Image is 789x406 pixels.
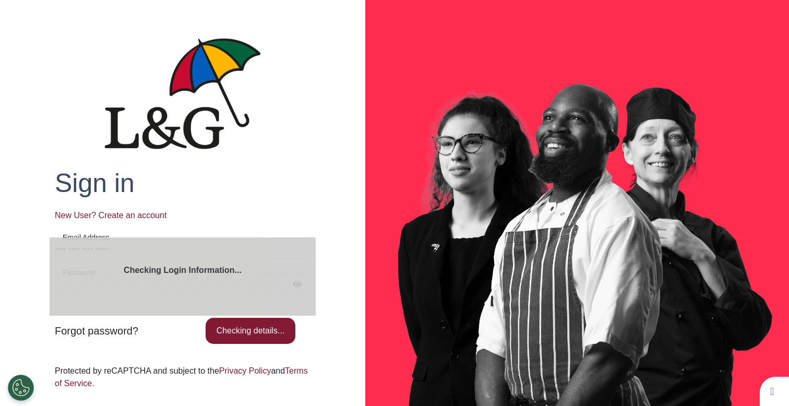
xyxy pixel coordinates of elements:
[60,232,112,243] label: Email Address
[50,264,316,277] div: Checking Login Information...
[47,323,183,339] div: Forgot password?
[219,366,271,375] a: Privacy Policy
[55,168,310,199] h2: Sign in
[8,375,34,401] button: Open Preferences
[55,365,310,390] div: Protected by reCAPTCHA and subject to the and .
[55,209,310,222] div: New User? Create an account
[104,38,261,149] img: company logo
[206,318,296,344] button: Checking details...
